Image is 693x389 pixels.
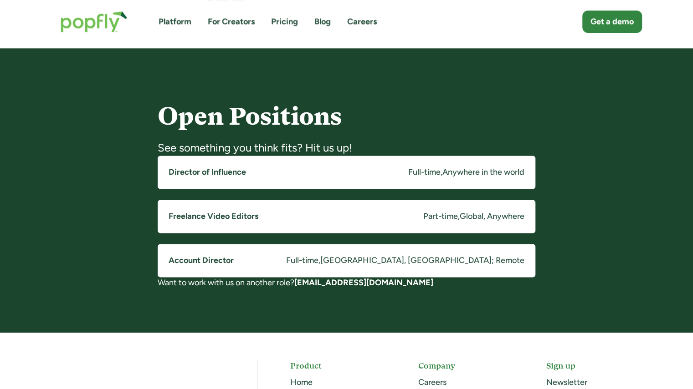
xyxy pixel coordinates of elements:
[582,10,642,33] a: Get a demo
[423,211,458,222] div: Part-time
[208,16,255,27] a: For Creators
[460,211,524,222] div: Global, Anywhere
[458,211,460,222] div: ,
[441,167,442,178] div: ,
[158,277,535,288] div: Want to work with us on another role?
[408,167,441,178] div: Full-time
[51,2,137,41] a: home
[314,16,331,27] a: Blog
[347,16,377,27] a: Careers
[158,141,535,155] div: See something you think fits? Hit us up!
[169,167,246,178] h5: Director of Influence
[590,16,634,27] div: Get a demo
[271,16,298,27] a: Pricing
[159,16,191,27] a: Platform
[294,278,433,288] a: [EMAIL_ADDRESS][DOMAIN_NAME]
[158,156,535,189] a: Director of InfluenceFull-time,Anywhere in the world
[320,255,524,266] div: [GEOGRAPHIC_DATA], [GEOGRAPHIC_DATA]; Remote
[158,200,535,233] a: Freelance Video EditorsPart-time,Global, Anywhere
[169,255,234,266] h5: Account Director
[290,377,313,387] a: Home
[158,244,535,277] a: Account DirectorFull-time,[GEOGRAPHIC_DATA], [GEOGRAPHIC_DATA]; Remote
[546,377,587,387] a: Newsletter
[546,360,642,371] h5: Sign up
[418,360,513,371] h5: Company
[286,255,318,266] div: Full-time
[169,211,258,222] h5: Freelance Video Editors
[442,167,524,178] div: Anywhere in the world
[158,103,535,130] h4: Open Positions
[290,360,385,371] h5: Product
[318,255,320,266] div: ,
[418,377,447,387] a: Careers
